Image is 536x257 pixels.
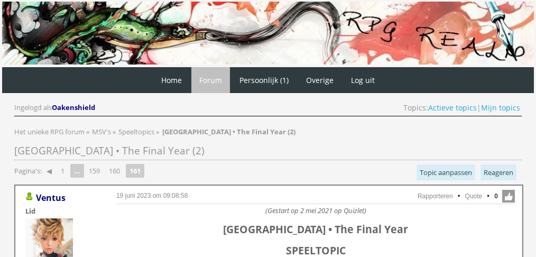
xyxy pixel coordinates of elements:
[191,67,230,93] a: Forum
[25,206,99,216] div: Lid
[14,166,42,176] span: Pagina's:
[70,164,84,178] span: ...
[480,164,516,180] a: Reageren
[14,103,97,113] div: Ingelogd als
[85,163,104,178] a: 159
[105,163,124,178] a: 160
[113,127,116,136] span: »
[494,191,498,201] span: 0
[118,127,154,136] span: Speeltopics
[25,192,34,201] img: Gebruiker is online
[92,127,113,136] a: MSV's
[428,103,477,113] a: Actieve topics
[265,206,366,215] i: (Gestart op 2 mei 2021 op Quizlet)
[92,127,111,136] span: MSV's
[52,103,95,112] span: Oakenshield
[153,67,190,93] a: Home
[418,192,453,200] a: Rapporteren
[14,127,85,136] span: Het unieke RPG forum
[14,127,86,136] a: Het unieke RPG forum
[298,67,341,93] a: Overige
[14,144,205,158] span: [GEOGRAPHIC_DATA] • The Final Year (2)
[403,103,520,113] span: Topics: |
[417,164,475,180] a: Topic aanpassen
[481,103,520,113] a: Mijn topics
[232,67,297,93] a: Persoonlijk (1)
[502,190,515,203] span: Like deze post
[343,67,383,93] a: Log uit
[52,103,97,112] a: Oakenshield
[126,164,144,178] strong: 161
[2,2,534,65] img: RPG Realm - Banner
[86,127,89,136] span: »
[156,127,159,136] span: »
[36,192,66,204] a: Ventus
[118,127,156,136] a: Speeltopics
[116,192,188,199] a: 19 juni 2023 om 09:08:58
[57,163,69,178] a: 1
[42,163,56,178] a: ◀
[162,127,295,136] strong: [GEOGRAPHIC_DATA] • The Final Year (2)
[465,192,483,200] a: Quote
